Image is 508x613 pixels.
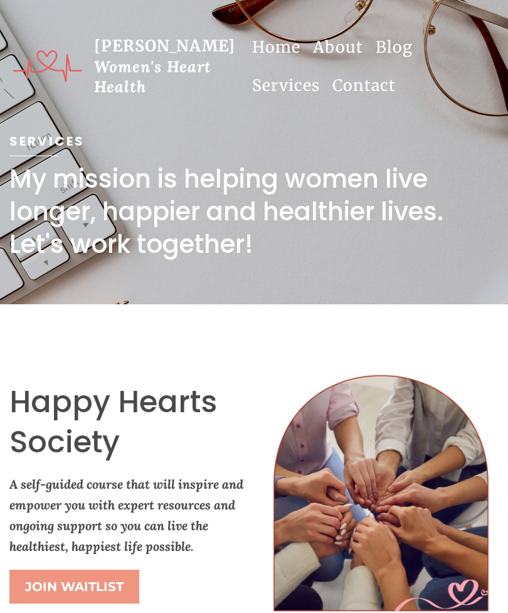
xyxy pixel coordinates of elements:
span: My mission is helping women live longer, happier and healthier lives. Let's work together! [9,161,443,262]
strong: [PERSON_NAME] [94,36,235,56]
span: SERVICES [9,132,85,150]
span: Women's Heart Health [94,56,211,97]
img: Brand Logo [13,43,83,90]
a: Services [246,67,326,105]
span: A self-guided course that will inspire and empower you with expert resources and ongoing support ... [9,476,243,554]
a: About [307,28,369,67]
a: Home [246,28,307,67]
span: Happy Hearts Society [9,381,217,462]
a: JOIN WAITLIST [9,570,139,604]
a: Contact [326,67,402,105]
span: JOIN WAITLIST [25,579,124,594]
a: Blog [369,28,419,67]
